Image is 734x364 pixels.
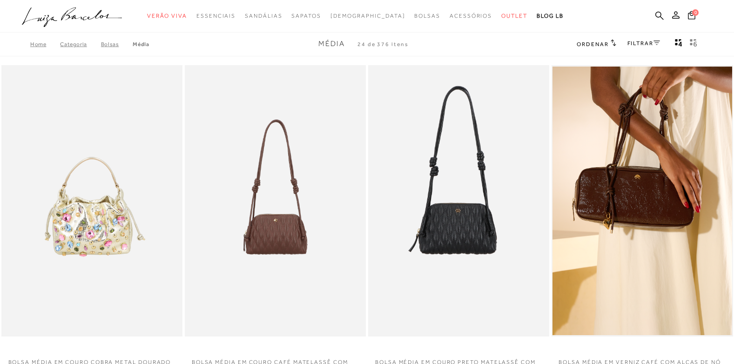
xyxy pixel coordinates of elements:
[414,13,440,19] span: Bolsas
[245,13,282,19] span: Sandálias
[357,41,409,47] span: 24 de 376 itens
[692,9,699,16] span: 0
[133,41,149,47] a: Média
[196,7,236,25] a: noSubCategoriesText
[501,7,527,25] a: noSubCategoriesText
[291,7,321,25] a: noSubCategoriesText
[330,13,405,19] span: [DEMOGRAPHIC_DATA]
[30,41,60,47] a: Home
[330,7,405,25] a: noSubCategoriesText
[672,38,685,50] button: Mostrar 4 produtos por linha
[101,41,133,47] a: Bolsas
[2,67,182,336] img: BOLSA MÉDIA EM COURO COBRA METAL DOURADO COM PEDRAS APLICADAS
[369,67,548,336] a: BOLSA MÉDIA EM COURO PRETO MATELASSÊ COM ALÇA DE NÓS BOLSA MÉDIA EM COURO PRETO MATELASSÊ COM ALÇ...
[291,13,321,19] span: Sapatos
[186,67,365,336] img: BOLSA MÉDIA EM COURO CAFÉ MATELASSÊ COM ALÇA DE NÓS
[245,7,282,25] a: noSubCategoriesText
[450,7,492,25] a: noSubCategoriesText
[537,7,564,25] a: BLOG LB
[685,10,698,23] button: 0
[186,67,365,336] a: BOLSA MÉDIA EM COURO CAFÉ MATELASSÊ COM ALÇA DE NÓS BOLSA MÉDIA EM COURO CAFÉ MATELASSÊ COM ALÇA ...
[450,13,492,19] span: Acessórios
[60,41,101,47] a: Categoria
[196,13,236,19] span: Essenciais
[627,40,660,47] a: FILTRAR
[369,67,548,336] img: BOLSA MÉDIA EM COURO PRETO MATELASSÊ COM ALÇA DE NÓS
[501,13,527,19] span: Outlet
[687,38,700,50] button: gridText6Desc
[147,13,187,19] span: Verão Viva
[537,13,564,19] span: BLOG LB
[577,41,608,47] span: Ordenar
[2,67,182,336] a: BOLSA MÉDIA EM COURO COBRA METAL DOURADO COM PEDRAS APLICADAS BOLSA MÉDIA EM COURO COBRA METAL DO...
[147,7,187,25] a: noSubCategoriesText
[414,7,440,25] a: noSubCategoriesText
[552,67,732,336] a: BOLSA MÉDIA EM VERNIZ CAFÉ COM ALÇAS DE NÓ BOLSA MÉDIA EM VERNIZ CAFÉ COM ALÇAS DE NÓ
[552,67,732,336] img: BOLSA MÉDIA EM VERNIZ CAFÉ COM ALÇAS DE NÓ
[318,40,345,48] span: Média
